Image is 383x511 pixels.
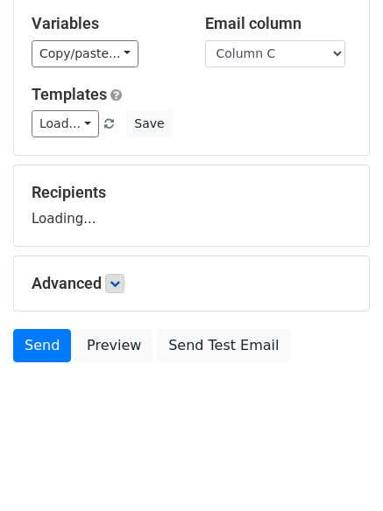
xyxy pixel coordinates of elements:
[32,40,138,67] a: Copy/paste...
[126,110,172,137] button: Save
[205,14,352,33] h5: Email column
[13,329,71,362] a: Send
[295,427,383,511] iframe: Chat Widget
[32,274,351,293] h5: Advanced
[32,110,99,137] a: Load...
[32,183,351,202] h5: Recipients
[32,14,179,33] h5: Variables
[75,329,152,362] a: Preview
[32,183,351,228] div: Loading...
[32,85,107,103] a: Templates
[157,329,290,362] a: Send Test Email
